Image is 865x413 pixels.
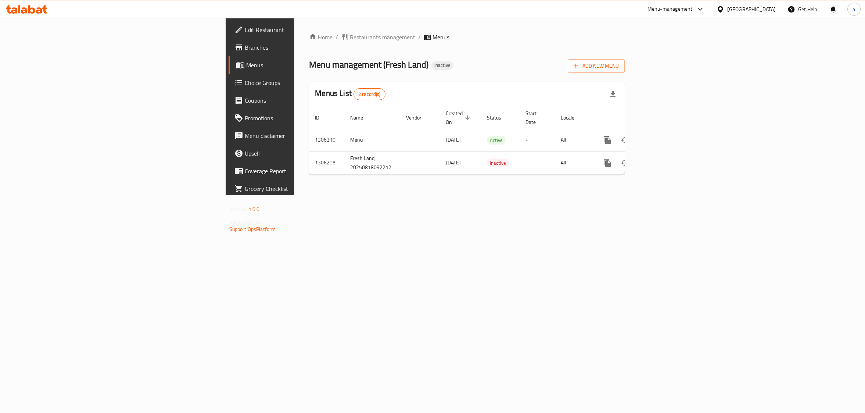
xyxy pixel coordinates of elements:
span: Start Date [525,109,546,127]
td: - [520,129,555,151]
a: Upsell [229,145,370,162]
span: Add New Menu [574,61,619,71]
span: Coupons [245,96,364,105]
button: Change Status [616,131,634,149]
div: Inactive [431,61,453,70]
a: Branches [229,39,370,56]
a: Promotions [229,109,370,127]
div: Total records count [353,88,385,100]
li: / [418,33,421,42]
span: Branches [245,43,364,52]
a: Menus [229,56,370,74]
td: - [520,151,555,174]
td: Fresh Land, 20250818092212 [344,151,400,174]
span: Active [487,136,506,145]
h2: Menus List [315,88,385,100]
nav: breadcrumb [309,33,625,42]
span: Version: [229,204,247,214]
span: Locale [561,113,584,122]
span: Edit Restaurant [245,25,364,34]
span: Grocery Checklist [245,184,364,193]
span: Created On [446,109,472,127]
a: Grocery Checklist [229,180,370,197]
span: [DATE] [446,158,461,167]
span: Menus [432,33,449,42]
a: Edit Restaurant [229,21,370,39]
span: Menu disclaimer [245,131,364,140]
span: 1.0.0 [248,204,260,214]
td: All [555,129,593,151]
div: [GEOGRAPHIC_DATA] [727,5,776,13]
a: Menu disclaimer [229,127,370,145]
button: Add New Menu [568,59,625,73]
span: ID [315,113,329,122]
a: Choice Groups [229,74,370,92]
a: Restaurants management [341,33,415,42]
button: more [599,131,616,149]
th: Actions [593,107,675,129]
span: Get support on: [229,217,263,227]
button: more [599,154,616,172]
span: [DATE] [446,135,461,145]
table: enhanced table [309,107,675,175]
span: Coverage Report [245,167,364,175]
span: Upsell [245,149,364,158]
td: Menu [344,129,400,151]
a: Support.OpsPlatform [229,224,276,234]
span: Choice Groups [245,78,364,87]
button: Change Status [616,154,634,172]
span: a [853,5,855,13]
span: Inactive [431,62,453,68]
div: Menu-management [647,5,693,14]
div: Inactive [487,159,509,167]
span: Name [350,113,373,122]
a: Coverage Report [229,162,370,180]
td: All [555,151,593,174]
span: Inactive [487,159,509,167]
span: Status [487,113,511,122]
span: Restaurants management [350,33,415,42]
span: Vendor [406,113,431,122]
span: Promotions [245,114,364,122]
div: Export file [604,85,622,103]
span: 2 record(s) [354,91,385,98]
a: Coupons [229,92,370,109]
span: Menus [246,61,364,70]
